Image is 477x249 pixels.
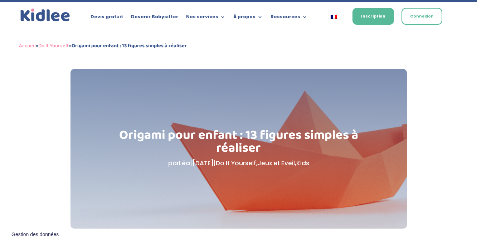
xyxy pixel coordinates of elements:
a: Nos services [186,14,225,22]
p: par | | , , [106,158,371,169]
a: Devis gratuit [91,14,123,22]
a: À propos [233,14,263,22]
span: [DATE] [192,159,214,167]
img: Français [331,15,337,19]
span: Gestion des données [11,231,59,238]
a: Devenir Babysitter [131,14,178,22]
a: Jeux et Eveil [258,159,295,167]
a: Léa [179,159,190,167]
a: Accueil [19,41,36,50]
img: logo_kidlee_bleu [19,7,72,23]
a: Kids [296,159,309,167]
a: Inscription [352,8,394,25]
a: Ressources [271,14,307,22]
span: » » [19,41,187,50]
button: Gestion des données [7,227,63,242]
a: Do It Yourself [216,159,256,167]
a: Kidlee Logo [19,7,72,23]
strong: Origami pour enfant : 13 figures simples à réaliser [72,41,187,50]
a: Do It Yourself [38,41,69,50]
h1: Origami pour enfant : 13 figures simples à réaliser [106,129,371,158]
a: Connexion [401,8,442,25]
